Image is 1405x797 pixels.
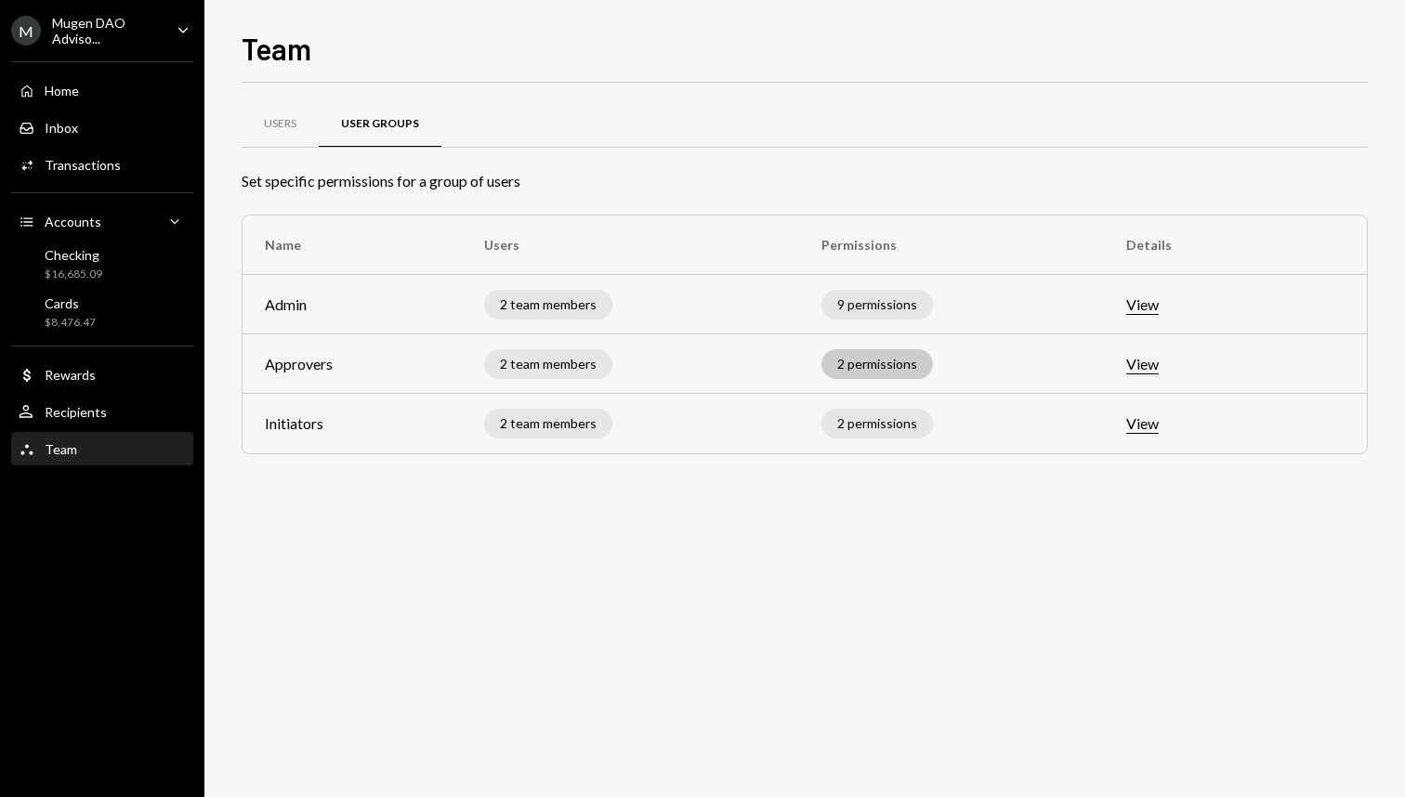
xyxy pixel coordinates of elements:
th: Name [243,216,462,275]
a: Recipients [11,395,193,428]
th: Details [1104,216,1280,275]
div: $8,476.47 [45,315,96,331]
div: User Groups [341,116,419,132]
div: Rewards [45,367,96,383]
th: Users [462,216,799,275]
div: Mugen DAO Adviso... [52,15,162,46]
a: User Groups [319,101,441,149]
th: Permissions [799,216,1104,275]
div: Home [45,83,79,98]
td: Approvers [243,334,462,394]
button: View [1126,355,1159,374]
div: M [11,16,41,46]
div: $16,685.09 [45,267,102,282]
div: 2 team members [484,409,612,438]
div: 9 permissions [821,290,933,320]
button: View [1126,295,1159,315]
div: Set specific permissions for a group of users [242,170,1368,192]
div: Team [45,441,77,457]
td: Admin [243,275,462,334]
a: Users [242,101,319,149]
div: 2 team members [484,349,612,379]
div: 2 permissions [821,409,933,438]
a: Cards$8,476.47 [11,290,193,334]
div: Accounts [45,214,101,229]
div: Users [264,116,296,132]
a: Team [11,432,193,465]
div: 2 permissions [821,349,933,379]
div: Checking [45,247,102,263]
div: Cards [45,295,96,311]
a: Checking$16,685.09 [11,242,193,286]
td: Initiators [243,394,462,453]
button: View [1126,414,1159,434]
div: Transactions [45,157,121,173]
a: Rewards [11,358,193,391]
div: Inbox [45,120,78,136]
div: 2 team members [484,290,612,320]
a: Transactions [11,148,193,181]
h1: Team [242,30,311,67]
a: Home [11,73,193,107]
a: Inbox [11,111,193,144]
div: Recipients [45,404,107,420]
a: Accounts [11,204,193,238]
